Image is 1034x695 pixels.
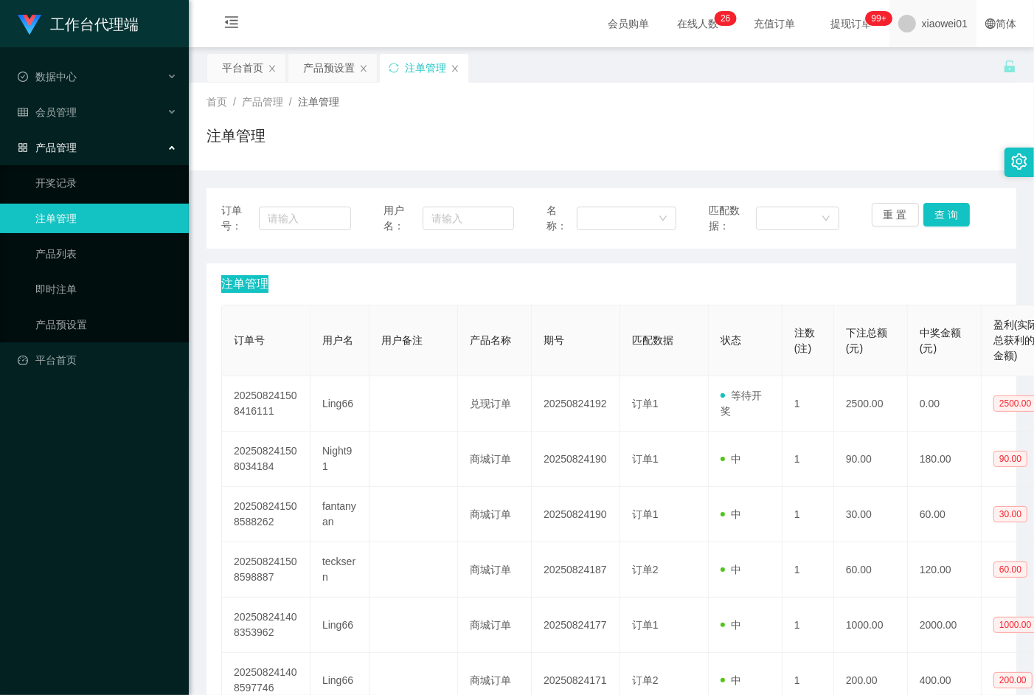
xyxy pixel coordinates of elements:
[303,54,355,82] div: 产品预设置
[458,598,532,653] td: 商城订单
[18,106,77,118] span: 会员管理
[289,96,292,108] span: /
[985,18,996,29] i: 图标: global
[18,71,77,83] span: 数据中心
[405,54,446,82] div: 注单管理
[908,376,982,432] td: 0.00
[310,598,369,653] td: Ling66
[1011,153,1027,170] i: 图标: setting
[993,506,1027,522] span: 30.00
[834,598,908,653] td: 1000.00
[823,18,879,29] span: 提现订单
[222,432,310,487] td: 202508241508034184
[221,275,268,293] span: 注单管理
[234,334,265,346] span: 订单号
[908,598,982,653] td: 2000.00
[794,327,815,354] span: 注数(注)
[18,72,28,82] i: 图标: check-circle-o
[783,487,834,542] td: 1
[384,203,422,234] span: 用户名：
[310,542,369,598] td: tecksern
[721,453,741,465] span: 中
[35,274,177,304] a: 即时注单
[35,168,177,198] a: 开奖记录
[834,542,908,598] td: 60.00
[993,672,1033,688] span: 200.00
[458,542,532,598] td: 商城订单
[222,598,310,653] td: 202508241408353962
[423,207,514,230] input: 请输入
[298,96,339,108] span: 注单管理
[359,64,368,73] i: 图标: close
[458,432,532,487] td: 商城订单
[18,142,77,153] span: 产品管理
[35,204,177,233] a: 注单管理
[310,487,369,542] td: fantanyan
[721,334,741,346] span: 状态
[222,54,263,82] div: 平台首页
[222,542,310,598] td: 202508241508598887
[866,11,892,26] sup: 947
[632,674,659,686] span: 订单2
[721,564,741,575] span: 中
[709,203,756,234] span: 匹配数据：
[822,214,830,224] i: 图标: down
[310,376,369,432] td: Ling66
[18,15,41,35] img: logo.9652507e.png
[1003,60,1016,73] i: 图标: unlock
[834,376,908,432] td: 2500.00
[920,327,961,354] span: 中奖金额(元)
[632,453,659,465] span: 订单1
[532,432,620,487] td: 20250824190
[783,598,834,653] td: 1
[458,487,532,542] td: 商城订单
[670,18,726,29] span: 在线人数
[18,107,28,117] i: 图标: table
[721,674,741,686] span: 中
[381,334,423,346] span: 用户备注
[834,432,908,487] td: 90.00
[50,1,139,48] h1: 工作台代理端
[783,376,834,432] td: 1
[207,125,266,147] h1: 注单管理
[632,398,659,409] span: 订单1
[715,11,736,26] sup: 26
[207,96,227,108] span: 首页
[993,561,1027,578] span: 60.00
[18,345,177,375] a: 图标: dashboard平台首页
[222,487,310,542] td: 202508241508588262
[908,432,982,487] td: 180.00
[35,310,177,339] a: 产品预设置
[726,11,731,26] p: 6
[547,203,577,234] span: 名称：
[18,142,28,153] i: 图标: appstore-o
[470,334,511,346] span: 产品名称
[451,64,459,73] i: 图标: close
[721,11,726,26] p: 2
[268,64,277,73] i: 图标: close
[632,508,659,520] span: 订单1
[310,432,369,487] td: Night91
[242,96,283,108] span: 产品管理
[18,18,139,30] a: 工作台代理端
[783,542,834,598] td: 1
[721,508,741,520] span: 中
[221,203,259,234] span: 订单号：
[532,598,620,653] td: 20250824177
[908,542,982,598] td: 120.00
[207,1,257,48] i: 图标: menu-fold
[783,432,834,487] td: 1
[458,376,532,432] td: 兑现订单
[659,214,667,224] i: 图标: down
[632,334,673,346] span: 匹配数据
[632,564,659,575] span: 订单2
[632,619,659,631] span: 订单1
[233,96,236,108] span: /
[532,487,620,542] td: 20250824190
[721,390,762,417] span: 等待开奖
[746,18,802,29] span: 充值订单
[389,63,399,73] i: 图标: sync
[846,327,887,354] span: 下注总额(元)
[923,203,971,227] button: 查 询
[322,334,353,346] span: 用户名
